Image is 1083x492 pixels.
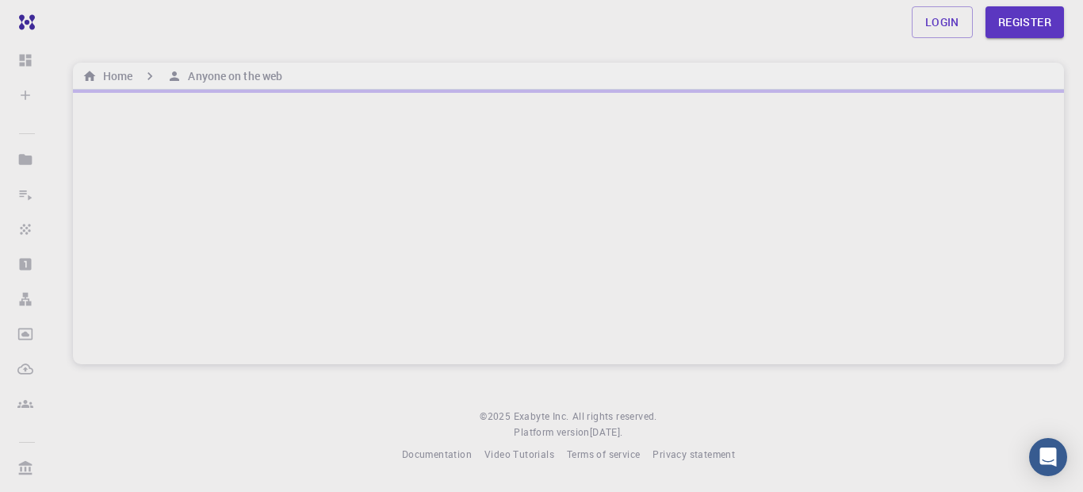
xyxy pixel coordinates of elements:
span: Documentation [402,448,472,460]
a: Video Tutorials [484,447,554,463]
a: Privacy statement [652,447,735,463]
a: Register [985,6,1064,38]
a: Login [912,6,973,38]
span: All rights reserved. [572,409,657,425]
span: Platform version [514,425,589,440]
span: © 2025 [480,409,513,425]
span: Privacy statement [652,448,735,460]
span: Terms of service [567,448,640,460]
span: Video Tutorials [484,448,554,460]
h6: Home [97,67,132,85]
a: Terms of service [567,447,640,463]
img: logo [13,14,35,30]
a: [DATE]. [590,425,623,440]
nav: breadcrumb [79,67,285,85]
span: [DATE] . [590,425,623,438]
div: Open Intercom Messenger [1029,438,1067,476]
a: Exabyte Inc. [514,409,569,425]
a: Documentation [402,447,472,463]
h6: Anyone on the web [182,67,282,85]
span: Exabyte Inc. [514,409,569,422]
